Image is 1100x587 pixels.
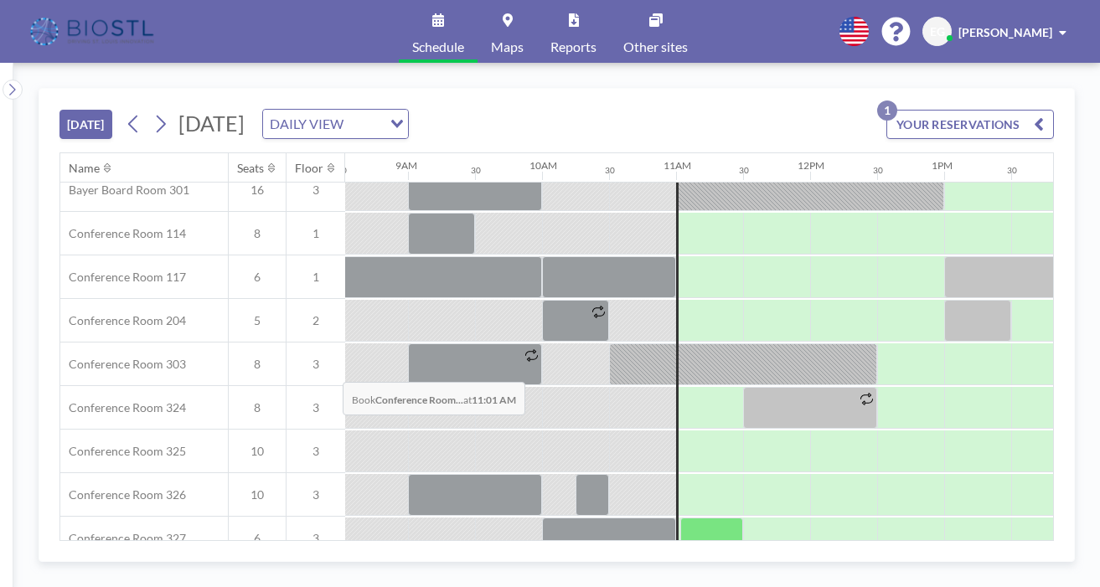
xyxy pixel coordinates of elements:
span: 6 [229,531,286,546]
span: 16 [229,183,286,198]
span: Other sites [623,40,688,54]
span: 3 [287,487,345,502]
div: 30 [873,165,883,176]
span: 3 [287,531,345,546]
span: 5 [229,313,286,328]
span: Conference Room 117 [60,270,186,285]
span: 2 [287,313,345,328]
button: [DATE] [59,110,112,139]
div: 11AM [664,159,691,172]
p: 1 [877,100,897,121]
span: Conference Room 325 [60,444,186,459]
div: 1PM [932,159,953,172]
img: organization-logo [27,15,160,49]
div: 30 [605,165,615,176]
span: EG [930,24,945,39]
div: 30 [739,165,749,176]
span: [DATE] [178,111,245,136]
span: Conference Room 327 [60,531,186,546]
span: [PERSON_NAME] [958,25,1052,39]
span: Conference Room 204 [60,313,186,328]
span: Reports [550,40,596,54]
span: Maps [491,40,524,54]
b: 11:01 AM [472,394,516,406]
div: 9AM [395,159,417,172]
div: Search for option [263,110,408,138]
span: 10 [229,487,286,502]
span: Schedule [412,40,464,54]
input: Search for option [349,113,380,135]
span: 3 [287,183,345,198]
span: 3 [287,400,345,415]
button: YOUR RESERVATIONS1 [886,110,1054,139]
span: 8 [229,400,286,415]
span: 10 [229,444,286,459]
div: Name [69,161,100,176]
span: 3 [287,444,345,459]
div: Seats [237,161,264,176]
div: 12PM [798,159,824,172]
div: Floor [295,161,323,176]
span: Conference Room 326 [60,487,186,502]
span: Conference Room 114 [60,226,186,241]
span: 6 [229,270,286,285]
span: Bayer Board Room 301 [60,183,189,198]
span: Book at [343,382,525,415]
div: 10AM [529,159,557,172]
b: Conference Room... [375,394,463,406]
span: 1 [287,270,345,285]
span: 3 [287,357,345,372]
span: Conference Room 303 [60,357,186,372]
span: 8 [229,226,286,241]
div: 30 [471,165,481,176]
span: Conference Room 324 [60,400,186,415]
div: 30 [1007,165,1017,176]
span: 8 [229,357,286,372]
span: 1 [287,226,345,241]
span: DAILY VIEW [266,113,347,135]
